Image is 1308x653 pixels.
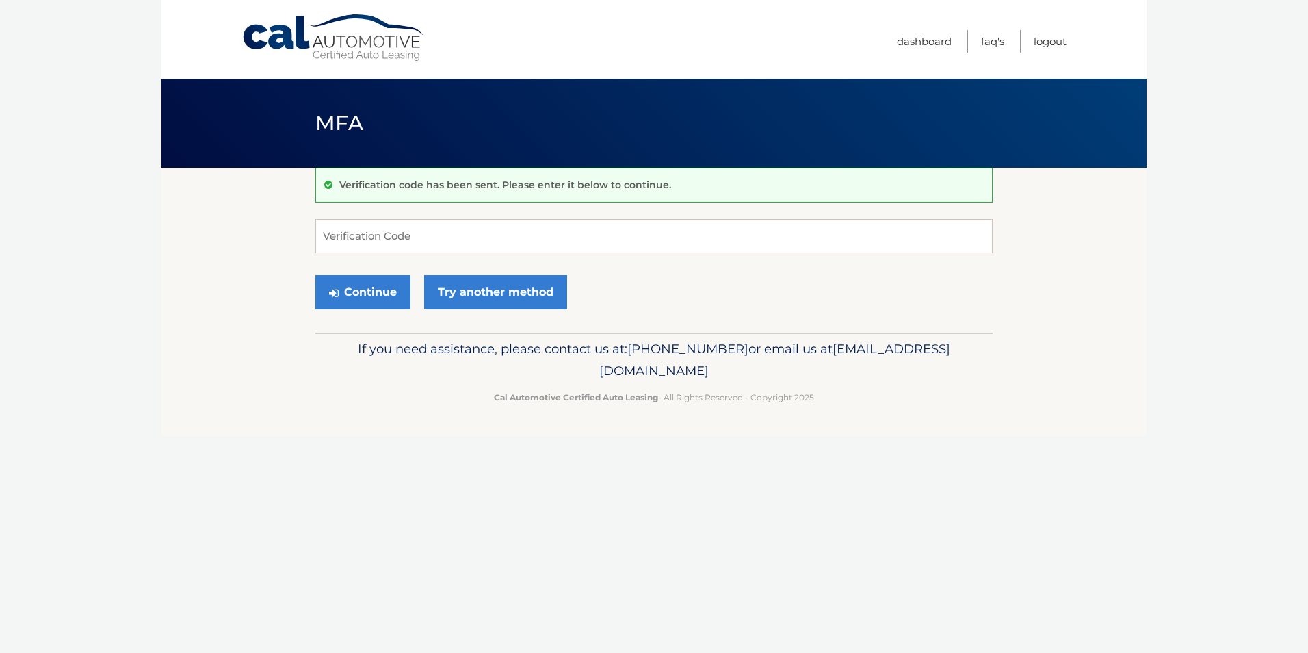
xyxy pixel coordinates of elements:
a: Cal Automotive [241,14,426,62]
span: [EMAIL_ADDRESS][DOMAIN_NAME] [599,341,950,379]
input: Verification Code [315,219,993,253]
p: - All Rights Reserved - Copyright 2025 [324,390,984,405]
a: Logout [1034,30,1067,53]
a: FAQ's [981,30,1004,53]
p: If you need assistance, please contact us at: or email us at [324,338,984,382]
span: [PHONE_NUMBER] [627,341,748,357]
strong: Cal Automotive Certified Auto Leasing [494,392,658,402]
p: Verification code has been sent. Please enter it below to continue. [339,179,671,191]
a: Try another method [424,275,567,309]
a: Dashboard [897,30,952,53]
span: MFA [315,110,363,136]
button: Continue [315,275,410,309]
